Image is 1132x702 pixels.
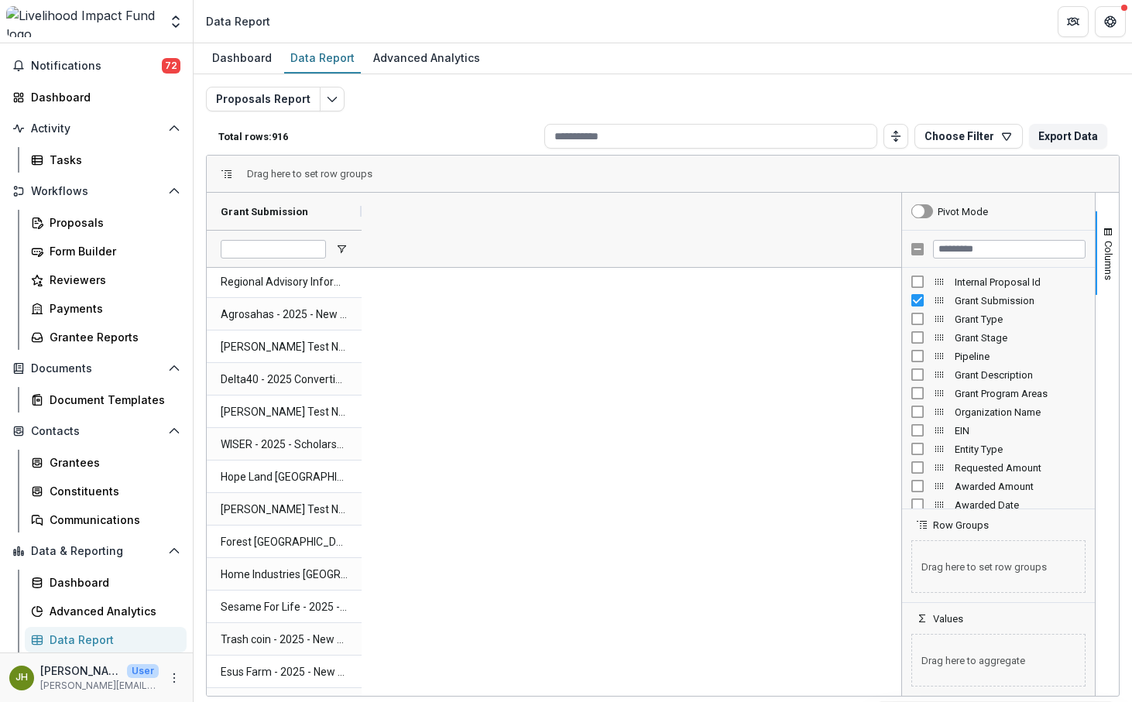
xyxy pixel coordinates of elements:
[50,392,174,408] div: Document Templates
[902,291,1095,310] div: Grant Submission Column
[25,147,187,173] a: Tasks
[50,300,174,317] div: Payments
[955,313,1086,325] span: Grant Type
[50,603,174,619] div: Advanced Analytics
[127,664,159,678] p: User
[902,458,1095,477] div: Requested Amount Column
[221,494,348,526] span: [PERSON_NAME] Test Nonprofit - 2025 - New Lead
[367,43,486,74] a: Advanced Analytics
[1103,241,1114,280] span: Columns
[938,206,988,217] div: Pivot Mode
[955,332,1086,344] span: Grant Stage
[165,669,184,687] button: More
[200,10,276,33] nav: breadcrumb
[50,454,174,471] div: Grantees
[50,272,174,288] div: Reviewers
[933,519,989,531] span: Row Groups
[221,526,348,558] span: Forest [GEOGRAPHIC_DATA] [GEOGRAPHIC_DATA] - 2025 - New Lead
[902,402,1095,421] div: Organization Name Column
[25,598,187,624] a: Advanced Analytics
[221,364,348,396] span: Delta40 - 2025 Convertible Note
[911,540,1086,593] span: Drag here to set row groups
[1095,6,1126,37] button: Get Help
[50,152,174,168] div: Tasks
[955,351,1086,362] span: Pipeline
[25,210,187,235] a: Proposals
[902,625,1095,696] div: Values
[31,185,162,198] span: Workflows
[221,591,348,623] span: Sesame For Life - 2025 - New Lead
[25,570,187,595] a: Dashboard
[955,295,1086,306] span: Grant Submission
[955,481,1086,492] span: Awarded Amount
[50,214,174,231] div: Proposals
[955,276,1086,288] span: Internal Proposal Id
[25,387,187,413] a: Document Templates
[221,656,348,688] span: Esus Farm - 2025 - New Lead
[1029,124,1107,149] button: Export Data
[25,296,187,321] a: Payments
[25,238,187,264] a: Form Builder
[206,13,270,29] div: Data Report
[221,331,348,363] span: [PERSON_NAME] Test Nonprofit 9 - 2025 - New Lead
[40,663,121,679] p: [PERSON_NAME]
[31,545,162,558] span: Data & Reporting
[933,240,1086,259] input: Filter Columns Input
[50,632,174,648] div: Data Report
[902,310,1095,328] div: Grant Type Column
[955,425,1086,437] span: EIN
[247,168,372,180] span: Drag here to set row groups
[165,6,187,37] button: Open entity switcher
[955,369,1086,381] span: Grant Description
[221,206,308,217] span: Grant Submission
[902,272,1095,291] div: Internal Proposal Id Column
[284,43,361,74] a: Data Report
[367,46,486,69] div: Advanced Analytics
[221,559,348,591] span: Home Industries [GEOGRAPHIC_DATA] - 2025 - New Lead
[955,443,1086,455] span: Entity Type
[31,425,162,438] span: Contacts
[162,58,180,74] span: 72
[40,679,159,693] p: [PERSON_NAME][EMAIL_ADDRESS][DOMAIN_NAME]
[6,116,187,141] button: Open Activity
[6,84,187,110] a: Dashboard
[902,495,1095,514] div: Awarded Date Column
[933,613,963,625] span: Values
[902,421,1095,440] div: EIN Column
[955,388,1086,399] span: Grant Program Areas
[247,168,372,180] div: Row Groups
[25,478,187,504] a: Constituents
[206,87,321,111] button: Proposals Report
[25,324,187,350] a: Grantee Reports
[31,362,162,375] span: Documents
[221,429,348,461] span: WISER - 2025 - Scholarship
[50,512,174,528] div: Communications
[25,450,187,475] a: Grantees
[902,384,1095,402] div: Grant Program Areas Column
[6,6,159,37] img: Livelihood Impact Fund logo
[955,499,1086,511] span: Awarded Date
[902,477,1095,495] div: Awarded Amount Column
[911,634,1086,687] span: Drag here to aggregate
[221,461,348,493] span: Hope Land [GEOGRAPHIC_DATA] - 2025 - New Lead
[902,440,1095,458] div: Entity Type Column
[6,356,187,381] button: Open Documents
[902,531,1095,602] div: Row Groups
[221,624,348,656] span: Trash coin - 2025 - New Lead
[50,483,174,499] div: Constituents
[221,240,326,259] input: Grant Submission Filter Input
[31,122,162,135] span: Activity
[25,627,187,652] a: Data Report
[284,46,361,69] div: Data Report
[6,539,187,563] button: Open Data & Reporting
[955,462,1086,474] span: Requested Amount
[955,406,1086,418] span: Organization Name
[335,243,348,255] button: Open Filter Menu
[221,396,348,428] span: [PERSON_NAME] Test Nonprofit - 2025 - New Lead
[221,299,348,330] span: Agrosahas - 2025 - New Lead
[1058,6,1089,37] button: Partners
[902,365,1095,384] div: Grant Description Column
[6,179,187,204] button: Open Workflows
[25,507,187,532] a: Communications
[31,89,174,105] div: Dashboard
